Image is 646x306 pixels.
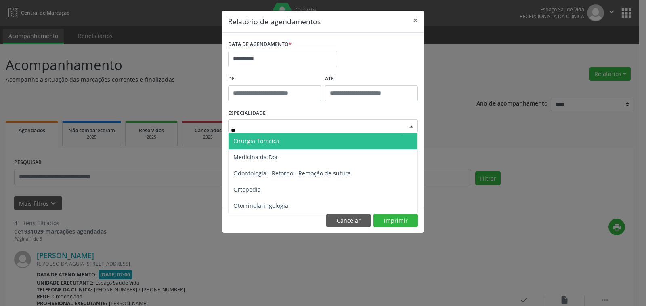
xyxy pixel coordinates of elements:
button: Imprimir [373,214,418,228]
label: DATA DE AGENDAMENTO [228,38,292,51]
span: Medicina da Dor [233,153,278,161]
h5: Relatório de agendamentos [228,16,321,27]
span: Otorrinolaringologia [233,202,288,209]
span: Cirurgia Toracica [233,137,279,145]
span: Ortopedia [233,186,261,193]
button: Cancelar [326,214,371,228]
label: De [228,73,321,85]
label: ESPECIALIDADE [228,107,266,120]
button: Close [407,11,424,30]
label: ATÉ [325,73,418,85]
span: Odontologia - Retorno - Remoção de sutura [233,169,351,177]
